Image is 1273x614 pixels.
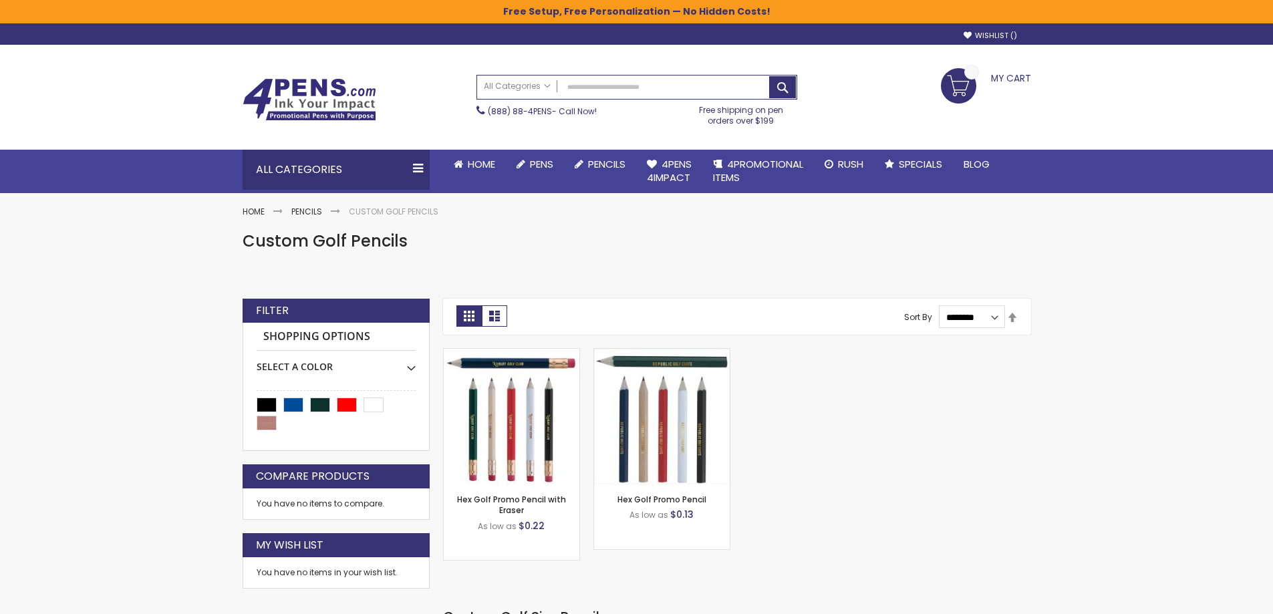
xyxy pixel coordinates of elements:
a: Rush [814,150,874,179]
a: Home [443,150,506,179]
a: Hex Golf Promo Pencil [594,348,730,359]
span: $0.13 [670,508,694,521]
a: Wishlist [964,31,1017,41]
a: Pencils [564,150,636,179]
img: 4Pens Custom Pens and Promotional Products [243,78,376,121]
a: Hex Golf Promo Pencil [617,494,706,505]
div: You have no items in your wish list. [257,567,416,578]
span: As low as [629,509,668,520]
a: Home [243,206,265,217]
a: All Categories [477,75,557,98]
strong: Shopping Options [257,323,416,351]
strong: Filter [256,303,289,318]
span: Home [468,157,495,171]
div: You have no items to compare. [243,488,430,520]
a: Pens [506,150,564,179]
strong: Grid [456,305,482,327]
strong: Compare Products [256,469,370,484]
div: All Categories [243,150,430,190]
label: Sort By [904,311,932,323]
span: Rush [838,157,863,171]
div: Free shipping on pen orders over $199 [685,100,797,126]
a: Hex Golf Promo Pencil with Eraser [457,494,566,516]
a: 4PROMOTIONALITEMS [702,150,814,193]
span: Specials [899,157,942,171]
span: All Categories [484,81,551,92]
a: Hex Golf Promo Pencil with Eraser [444,348,579,359]
span: 4PROMOTIONAL ITEMS [713,157,803,184]
span: $0.22 [519,519,545,532]
img: Hex Golf Promo Pencil with Eraser [444,349,579,484]
a: Specials [874,150,953,179]
span: Pens [530,157,553,171]
strong: My Wish List [256,538,323,553]
strong: Custom Golf Pencils [349,206,438,217]
span: - Call Now! [488,106,597,117]
span: Pencils [588,157,625,171]
span: 4Pens 4impact [647,157,692,184]
a: (888) 88-4PENS [488,106,552,117]
div: Select A Color [257,351,416,373]
a: Blog [953,150,1000,179]
a: Pencils [291,206,322,217]
a: 4Pens4impact [636,150,702,193]
img: Hex Golf Promo Pencil [594,349,730,484]
span: Blog [964,157,990,171]
span: As low as [478,520,517,532]
h1: Custom Golf Pencils [243,231,1031,252]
